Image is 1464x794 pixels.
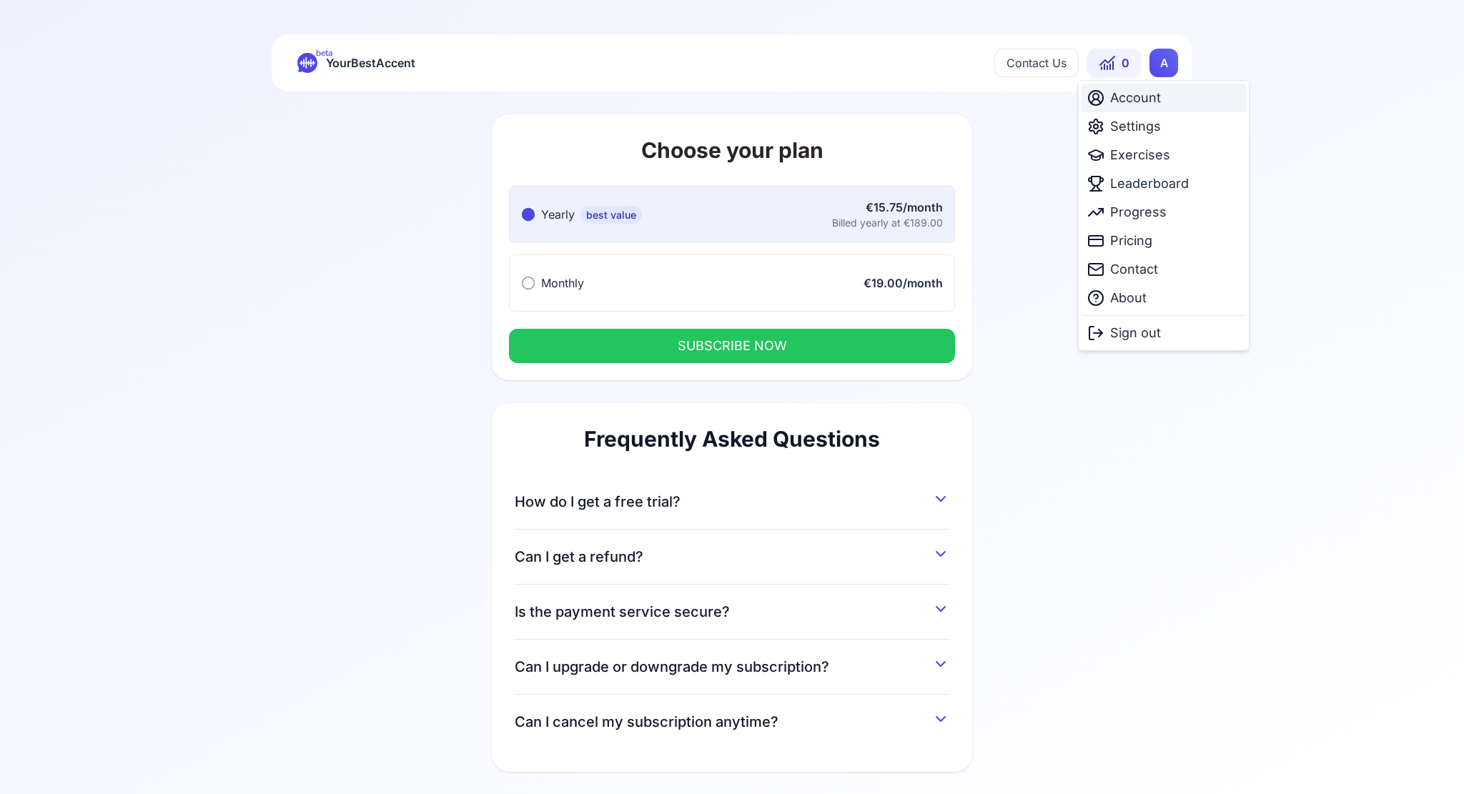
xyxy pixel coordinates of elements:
[1110,202,1167,222] span: Progress
[1110,231,1152,251] span: Pricing
[1110,145,1170,165] span: Exercises
[1110,323,1161,343] span: Sign out
[1110,88,1161,108] span: Account
[1110,116,1161,137] span: Settings
[1110,288,1147,308] span: About
[1110,259,1158,279] span: Contact
[1110,174,1189,194] span: Leaderboard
